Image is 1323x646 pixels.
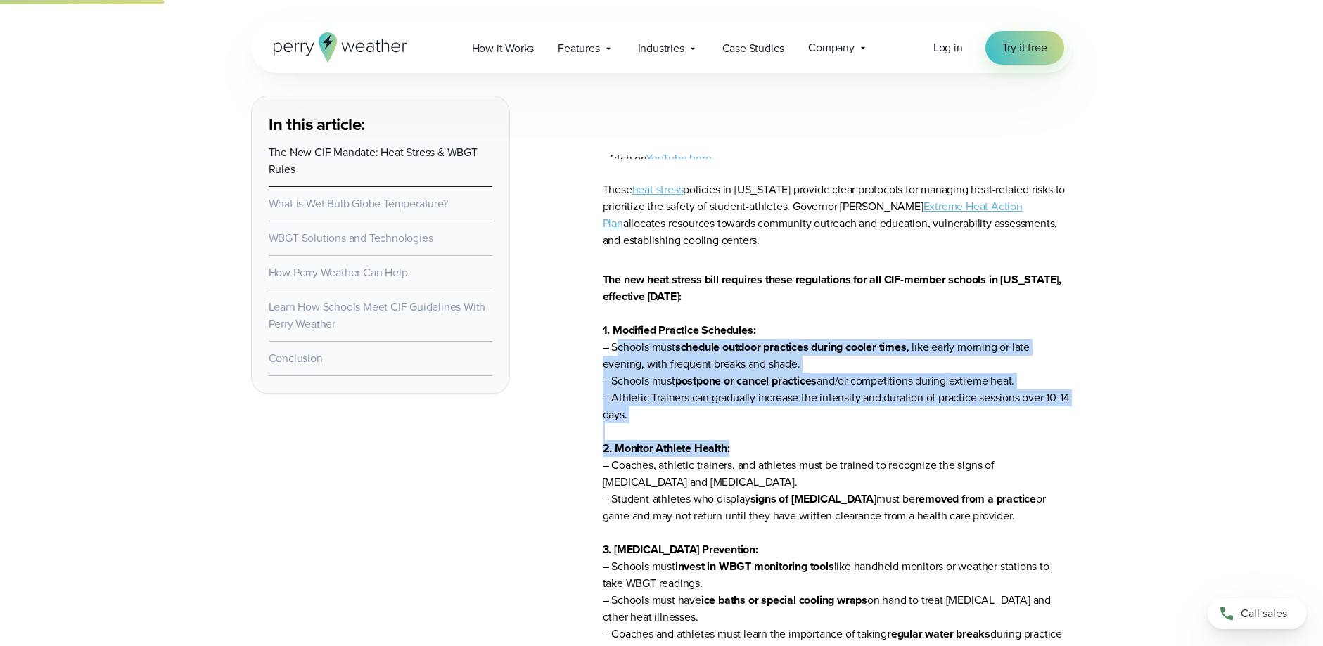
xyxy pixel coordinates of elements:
a: Learn How Schools Meet CIF Guidelines With Perry Weather [269,299,486,332]
strong: regular water breaks [887,626,990,642]
strong: schedule outdoor practices during cooler times [675,339,907,355]
strong: 1. Modified Practice Schedules: [603,322,756,338]
span: Case Studies [722,40,785,57]
a: WBGT Solutions and Technologies [269,230,433,246]
strong: postpone or cancel practices [675,373,817,389]
strong: removed from a practice [915,491,1036,507]
p: These policies in [US_STATE] provide clear protocols for managing heat-related risks to prioritiz... [603,181,1073,249]
span: Try it free [1002,39,1047,56]
a: heat stress [632,181,684,198]
a: Extreme Heat Action Plan [603,198,1023,231]
a: Call sales [1208,598,1306,629]
span: Call sales [1241,605,1287,622]
a: Conclusion [269,350,323,366]
a: The New CIF Mandate: Heat Stress & WBGT Rules [269,144,478,177]
span: Company [808,39,855,56]
h3: In this article: [269,113,492,136]
span: Industries [638,40,684,57]
strong: ice baths or special cooling wraps [701,592,867,608]
strong: 2. Monitor Athlete Health: [603,440,730,456]
a: What is Wet Bulb Globe Temperature? [269,195,448,212]
a: How it Works [460,34,547,63]
span: How it Works [472,40,535,57]
strong: signs of [MEDICAL_DATA] [750,491,876,507]
a: Case Studies [710,34,797,63]
strong: The new heat stress bill requires these regulations for all CIF-member schools in [US_STATE], eff... [603,271,1061,304]
strong: 3. [MEDICAL_DATA] Prevention: [603,541,758,557]
strong: invest in WBGT monitoring tools [675,558,834,574]
span: Features [558,40,599,57]
a: Try it free [985,31,1064,65]
a: How Perry Weather Can Help [269,264,408,280]
a: Log in [933,39,963,56]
